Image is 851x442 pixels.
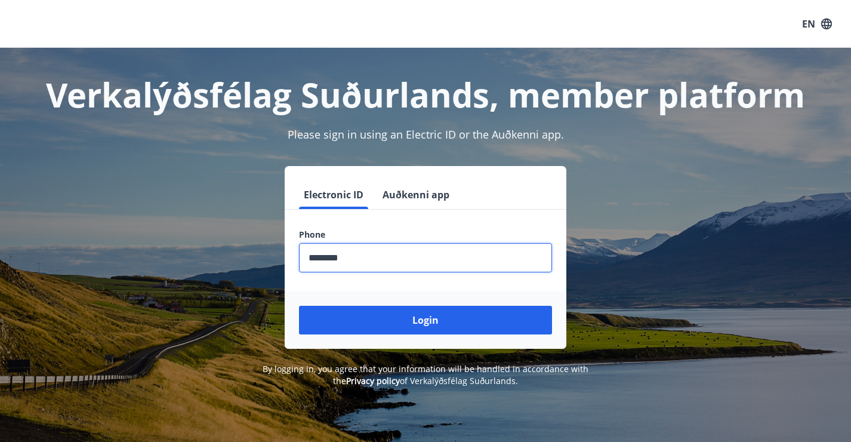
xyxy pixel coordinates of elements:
[378,180,454,209] button: Auðkenni app
[299,180,368,209] button: Electronic ID
[797,13,837,35] button: EN
[14,72,837,117] h1: Verkalýðsfélag Suðurlands, member platform
[263,363,588,386] span: By logging in, you agree that your information will be handled in accordance with the of Verkalýð...
[299,229,552,241] label: Phone
[288,127,564,142] span: Please sign in using an Electric ID or the Auðkenni app.
[299,306,552,334] button: Login
[346,375,400,386] a: Privacy policy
